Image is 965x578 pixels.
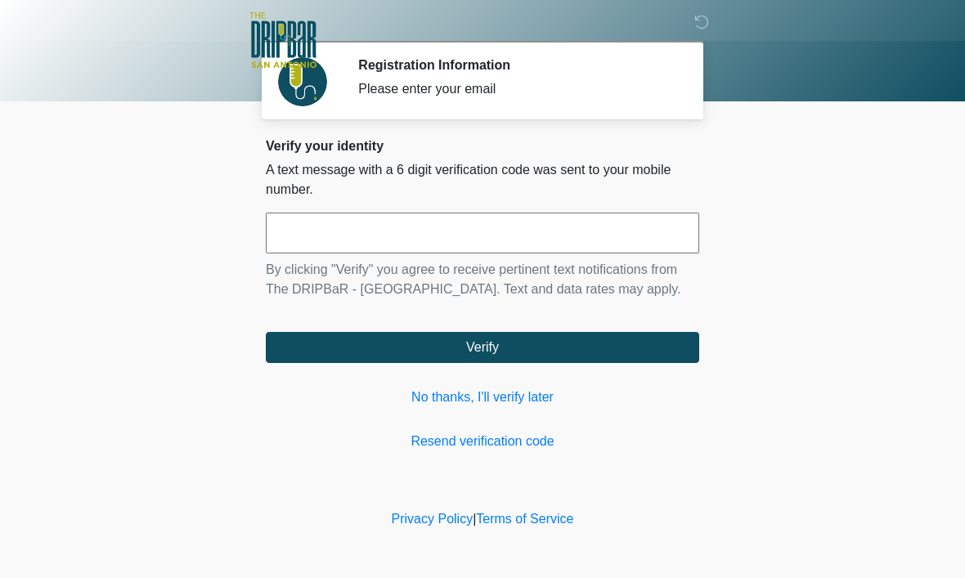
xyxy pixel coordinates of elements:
p: By clicking "Verify" you agree to receive pertinent text notifications from The DRIPBaR - [GEOGRA... [266,260,699,299]
img: Agent Avatar [278,57,327,106]
p: A text message with a 6 digit verification code was sent to your mobile number. [266,160,699,199]
a: No thanks, I'll verify later [266,388,699,407]
div: Please enter your email [358,79,675,99]
img: The DRIPBaR - San Antonio Fossil Creek Logo [249,12,316,69]
a: Resend verification code [266,432,699,451]
a: Terms of Service [476,512,573,526]
button: Verify [266,332,699,363]
h2: Verify your identity [266,138,699,154]
a: | [473,512,476,526]
a: Privacy Policy [392,512,474,526]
